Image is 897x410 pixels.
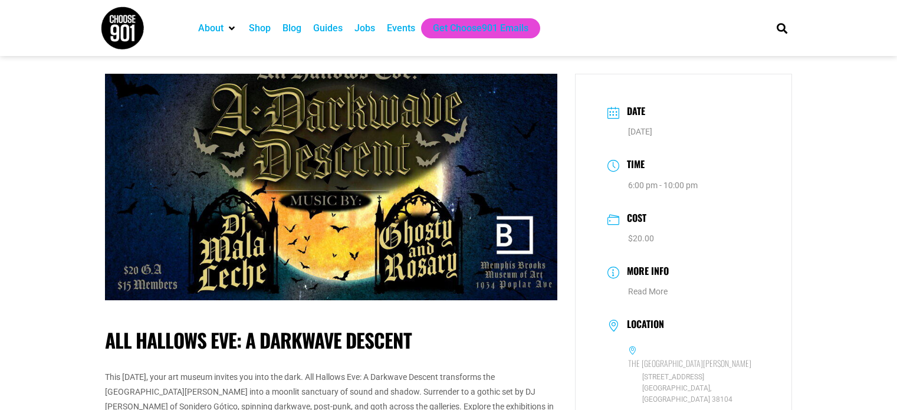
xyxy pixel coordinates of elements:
[198,21,224,35] a: About
[192,18,243,38] div: About
[621,264,669,281] h3: More Info
[628,372,760,405] span: [STREET_ADDRESS] [GEOGRAPHIC_DATA], [GEOGRAPHIC_DATA] 38104
[105,329,557,352] h1: All Hallows Eve: A Darkwave Descent
[313,21,343,35] a: Guides
[354,21,375,35] a: Jobs
[433,21,528,35] a: Get Choose901 Emails
[621,157,645,174] h3: Time
[387,21,415,35] a: Events
[621,211,646,228] h3: Cost
[607,231,760,246] dd: $20.00
[621,104,645,121] h3: Date
[628,127,652,136] span: [DATE]
[282,21,301,35] a: Blog
[628,287,668,296] a: Read More
[628,181,698,190] abbr: 6:00 pm - 10:00 pm
[621,319,664,333] h3: Location
[628,358,751,369] h6: The [GEOGRAPHIC_DATA][PERSON_NAME]
[249,21,271,35] a: Shop
[772,18,791,38] div: Search
[192,18,756,38] nav: Main nav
